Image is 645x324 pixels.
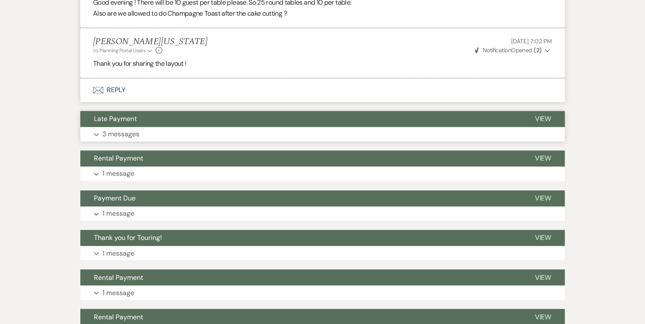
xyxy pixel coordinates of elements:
[80,285,565,300] button: 1 message
[80,111,521,127] button: Late Payment
[93,8,552,19] p: Also are we allowed to do Champagne Toast after the cake cutting ?
[511,37,552,45] span: [DATE] 7:02 PM
[80,127,565,141] button: 3 messages
[535,154,551,163] span: View
[94,114,137,123] span: Late Payment
[94,233,162,242] span: Thank you for Touring!
[102,208,134,219] p: 1 message
[80,190,521,206] button: Payment Due
[93,37,207,47] h5: [PERSON_NAME][US_STATE]
[535,312,551,321] span: View
[521,190,565,206] button: View
[102,129,139,140] p: 3 messages
[535,114,551,123] span: View
[535,233,551,242] span: View
[535,194,551,203] span: View
[93,58,552,69] p: Thank you for sharing the layout !
[80,230,521,246] button: Thank you for Touring!
[534,46,541,54] strong: ( 2 )
[80,78,565,102] button: Reply
[94,273,143,282] span: Rental Payment
[80,166,565,181] button: 1 message
[94,312,143,321] span: Rental Payment
[475,46,541,54] span: Opened
[473,46,552,55] button: NotificationOpened (2)
[93,47,153,54] button: to: Planning Portal Users
[535,273,551,282] span: View
[521,269,565,285] button: View
[80,269,521,285] button: Rental Payment
[102,168,134,179] p: 1 message
[521,230,565,246] button: View
[521,111,565,127] button: View
[482,46,511,54] span: Notification
[80,150,521,166] button: Rental Payment
[102,287,134,298] p: 1 message
[102,248,134,259] p: 1 message
[93,47,145,54] span: to: Planning Portal Users
[80,246,565,260] button: 1 message
[94,154,143,163] span: Rental Payment
[521,150,565,166] button: View
[94,194,136,203] span: Payment Due
[80,206,565,221] button: 1 message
